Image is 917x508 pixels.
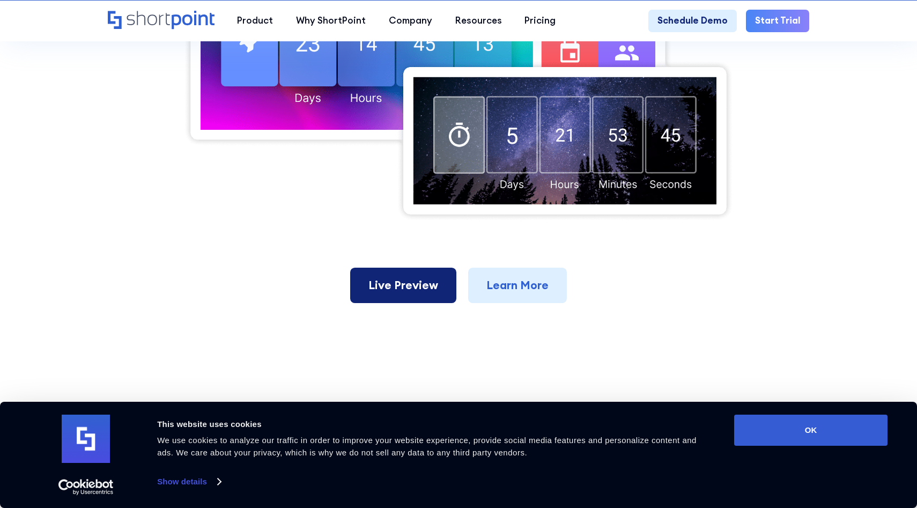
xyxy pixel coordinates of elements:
[157,436,697,457] span: We use cookies to analyze our traffic in order to improve your website experience, provide social...
[513,10,567,33] a: Pricing
[350,268,456,303] a: Live Preview
[226,10,285,33] a: Product
[378,10,444,33] a: Company
[237,14,273,28] div: Product
[62,415,110,463] img: logo
[108,11,215,31] a: Home
[524,14,556,28] div: Pricing
[455,14,502,28] div: Resources
[648,10,737,33] a: Schedule Demo
[724,384,917,508] iframe: Chat Widget
[296,14,366,28] div: Why ShortPoint
[746,10,809,33] a: Start Trial
[157,418,710,431] div: This website uses cookies
[443,10,513,33] a: Resources
[734,415,888,446] button: OK
[468,268,567,303] a: Learn More
[39,479,133,495] a: Usercentrics Cookiebot - opens in a new window
[389,14,432,28] div: Company
[157,474,220,490] a: Show details
[285,10,378,33] a: Why ShortPoint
